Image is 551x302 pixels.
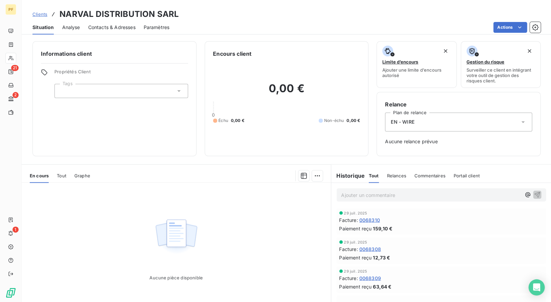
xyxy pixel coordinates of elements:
div: Open Intercom Messenger [528,279,544,295]
span: 159,10 € [373,225,392,232]
div: PF [5,4,16,15]
span: 0068309 [359,274,381,281]
span: Propriétés Client [54,69,188,78]
span: 2 [13,92,19,98]
button: Gestion du risqueSurveiller ce client en intégrant votre outil de gestion des risques client. [460,41,540,88]
span: EN - WIRE [390,119,414,125]
img: Empty state [154,216,198,257]
span: Paiement reçu [339,254,372,261]
button: Limite d’encoursAjouter une limite d’encours autorisé [376,41,456,88]
span: Facture : [339,274,358,281]
span: 29 juil. 2025 [344,240,367,244]
button: Actions [493,22,527,33]
span: Clients [32,11,47,17]
h6: Informations client [41,50,188,58]
span: 0068310 [359,216,380,223]
span: Paiement reçu [339,283,372,290]
span: Relances [387,173,406,178]
span: Commentaires [414,173,445,178]
span: 0068308 [359,245,381,252]
input: Ajouter une valeur [60,88,66,94]
span: Non-échu [324,118,343,124]
h2: 0,00 € [213,82,360,102]
span: 29 juil. 2025 [344,211,367,215]
span: Paiement reçu [339,225,372,232]
span: 0 [212,112,215,118]
span: Gestion du risque [466,59,504,65]
span: Paramètres [143,24,169,31]
h6: Relance [385,100,532,108]
span: 0,00 € [231,118,244,124]
a: Clients [32,11,47,18]
span: Facture : [339,216,358,223]
span: Situation [32,24,54,31]
h6: Historique [331,172,365,180]
span: 0,00 € [346,118,360,124]
span: Facture : [339,245,358,252]
span: Échu [218,118,228,124]
span: Portail client [453,173,479,178]
h3: NARVAL DISTRIBUTION SARL [59,8,179,20]
span: Tout [368,173,379,178]
span: Aucune relance prévue [385,138,532,145]
span: Analyse [62,24,80,31]
img: Logo LeanPay [5,287,16,298]
span: 21 [11,65,19,71]
span: En cours [30,173,49,178]
span: 63,64 € [373,283,391,290]
span: Graphe [74,173,90,178]
span: Contacts & Adresses [88,24,135,31]
span: Aucune pièce disponible [149,275,202,280]
span: 1 [13,226,19,232]
span: Ajouter une limite d’encours autorisé [382,67,450,78]
span: Surveiller ce client en intégrant votre outil de gestion des risques client. [466,67,534,83]
span: Limite d’encours [382,59,418,65]
span: 12,73 € [373,254,390,261]
span: Tout [57,173,66,178]
h6: Encours client [213,50,251,58]
span: 29 juil. 2025 [344,269,367,273]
